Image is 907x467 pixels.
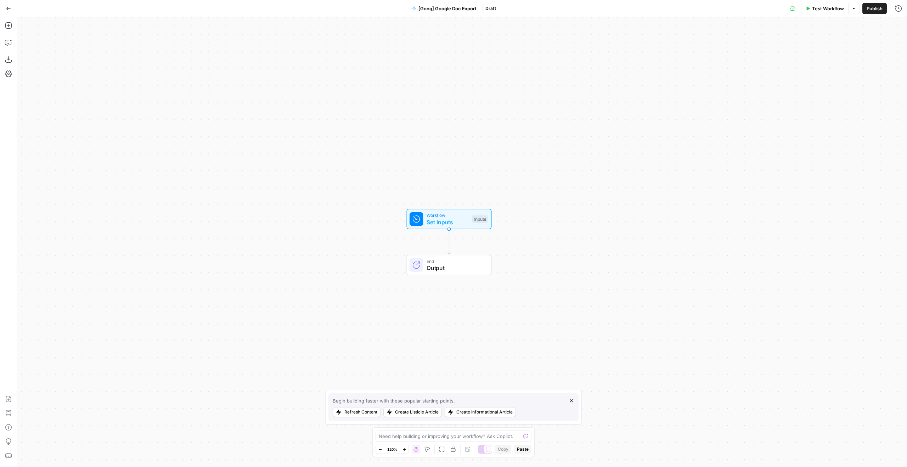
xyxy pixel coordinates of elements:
[495,445,511,454] button: Copy
[862,3,887,14] button: Publish
[427,258,484,264] span: End
[333,397,455,404] div: Begin building faster with these popular starting points.
[514,445,531,454] button: Paste
[387,446,397,452] span: 120%
[344,409,377,415] div: Refresh Content
[448,229,450,254] g: Edge from start to end
[383,209,515,229] div: WorkflowSet InputsInputs
[867,5,883,12] span: Publish
[418,5,477,12] span: [Gong] Google Doc Export
[395,409,439,415] div: Create Listicle Article
[383,255,515,275] div: EndOutput
[472,215,488,223] div: Inputs
[408,3,481,14] button: [Gong] Google Doc Export
[498,446,508,452] span: Copy
[427,264,484,272] span: Output
[801,3,848,14] button: Test Workflow
[812,5,844,12] span: Test Workflow
[485,5,496,12] span: Draft
[517,446,529,452] span: Paste
[456,409,513,415] div: Create Informational Article
[427,218,469,226] span: Set Inputs
[427,212,469,219] span: Workflow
